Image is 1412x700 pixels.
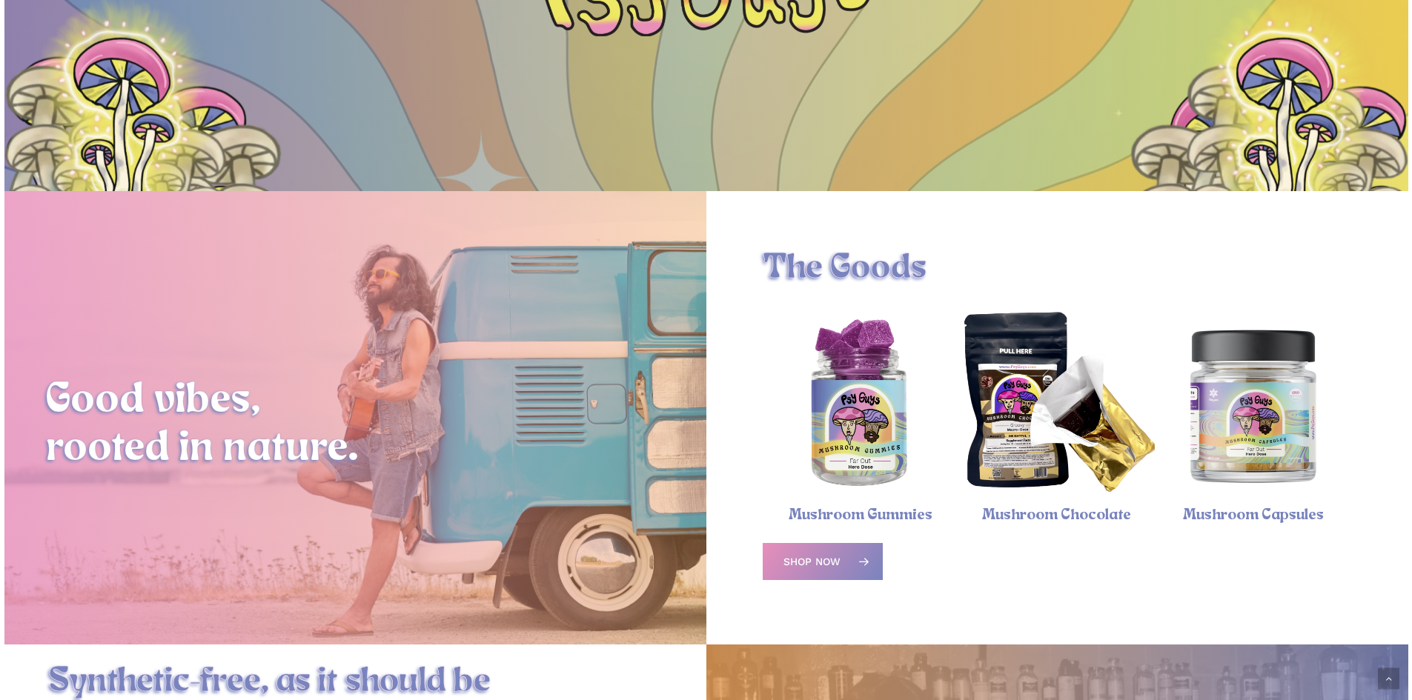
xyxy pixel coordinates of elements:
a: Psychedelic Mushroom Gummies [763,307,959,504]
a: Mushroom Capsules [1183,507,1324,524]
img: Blackberry hero dose magic mushroom gummies in a PsyGuys branded jar [763,307,959,504]
h1: The Goods [763,248,1352,290]
a: Mushroom Chocolate [982,507,1131,524]
a: Magic Mushroom Capsules [1155,307,1351,504]
a: Magic Mushroom Chocolate Bar [959,307,1156,504]
a: Shop Now [763,543,883,580]
img: Psy Guys mushroom chocolate bar packaging and unwrapped bar [959,307,1156,504]
span: Shop Now [783,554,841,569]
img: Psy Guys Mushroom Capsules, Hero Dose bottle [1155,307,1351,504]
a: Back to top [1378,668,1399,690]
img: Illustration of a cluster of tall mushrooms with light caps and dark gills, viewed from below. [1186,7,1408,236]
h2: Good vibes, rooted in nature. [46,377,663,473]
a: Mushroom Gummies [789,507,932,524]
img: Illustration of a cluster of tall mushrooms with light caps and dark gills, viewed from below. [4,7,227,236]
img: Illustration of a cluster of tall mushrooms with light caps and dark gills, viewed from below. [1130,66,1352,295]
